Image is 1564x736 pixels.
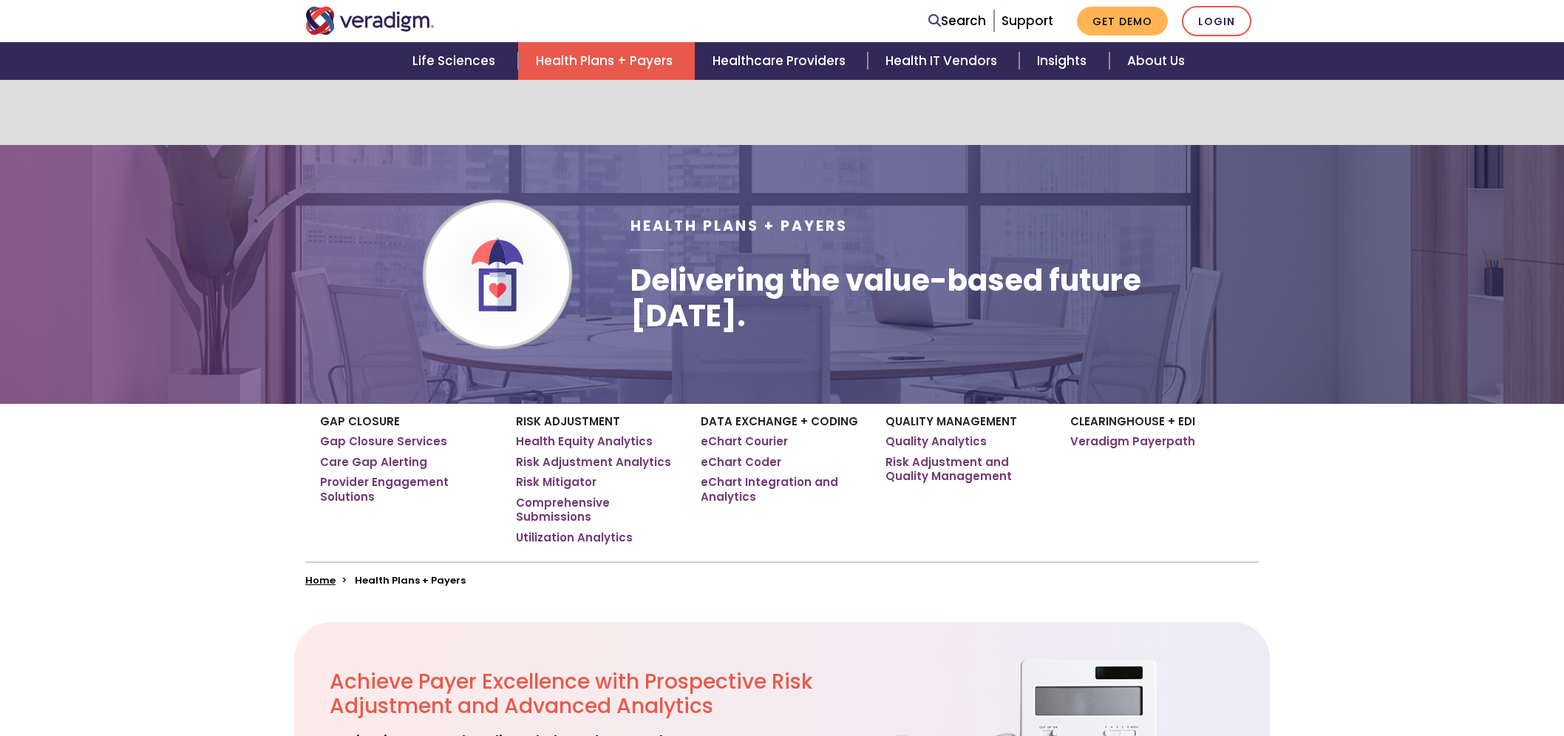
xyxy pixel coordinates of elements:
a: Care Gap Alerting [320,455,427,470]
span: Health Plans + Payers [630,216,848,236]
h2: Achieve Payer Excellence with Prospective Risk Adjustment and Advanced Analytics [330,669,863,719]
a: Health IT Vendors [868,42,1019,80]
img: Veradigm logo [305,7,435,35]
a: Provider Engagement Solutions [320,475,494,504]
a: Support [1002,12,1053,30]
h1: Delivering the value-based future [DATE]. [630,263,1259,334]
a: eChart Coder [701,455,781,470]
a: Veradigm Payerpath [1070,434,1195,449]
a: Get Demo [1077,7,1168,36]
a: eChart Integration and Analytics [701,475,863,504]
a: Quality Analytics [885,434,987,449]
a: Gap Closure Services [320,434,447,449]
a: Comprehensive Submissions [516,496,679,524]
a: Home [305,573,336,587]
a: Risk Mitigator [516,475,596,490]
a: Insights [1019,42,1109,80]
a: Health Equity Analytics [516,434,653,449]
a: Health Plans + Payers [518,42,695,80]
a: Search [928,11,986,31]
a: About Us [1109,42,1203,80]
a: Healthcare Providers [695,42,868,80]
a: Risk Adjustment Analytics [516,455,671,470]
a: eChart Courier [701,434,788,449]
a: Utilization Analytics [516,530,633,545]
a: Life Sciences [395,42,517,80]
a: Login [1182,6,1251,36]
a: Risk Adjustment and Quality Management [885,455,1048,484]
